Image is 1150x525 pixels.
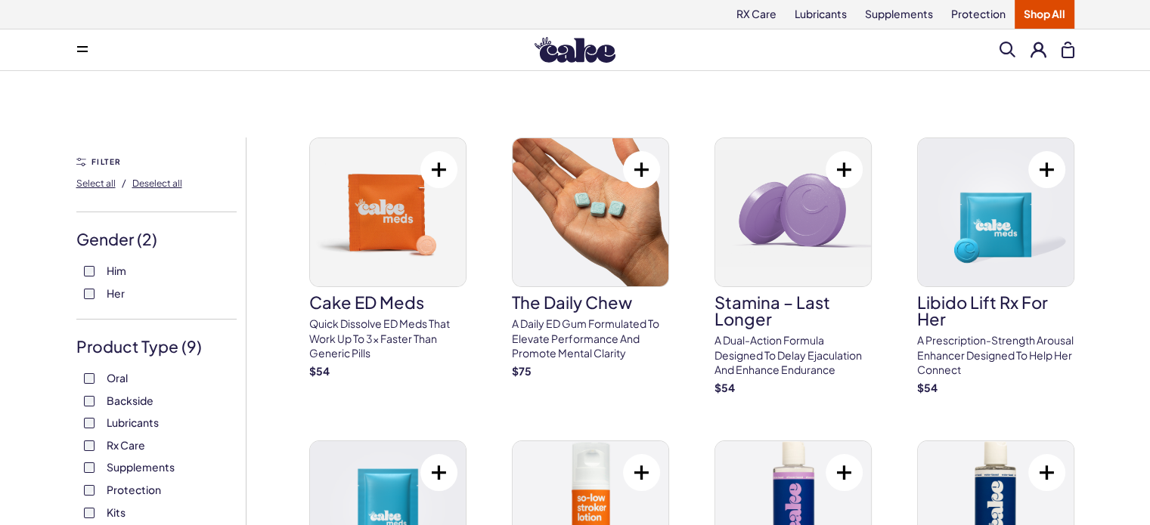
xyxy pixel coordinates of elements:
span: / [122,176,126,190]
span: Protection [107,480,161,499]
span: Him [107,261,126,280]
span: Rx Care [107,435,145,455]
input: Lubricants [84,418,95,428]
span: Her [107,283,125,303]
input: Kits [84,508,95,518]
p: A Daily ED Gum Formulated To Elevate Performance And Promote Mental Clarity [512,317,669,361]
input: Him [84,266,95,276]
a: Libido Lift Rx For HerLibido Lift Rx For HerA prescription-strength arousal enhancer designed to ... [917,137,1074,395]
span: Select all [76,178,116,189]
input: Her [84,289,95,299]
img: The Daily Chew [513,138,668,286]
input: Supplements [84,462,95,473]
span: Supplements [107,457,175,477]
p: A dual-action formula designed to delay ejaculation and enhance endurance [714,333,872,378]
strong: $ 54 [714,381,735,394]
input: Rx Care [84,440,95,451]
span: Kits [107,502,126,522]
strong: $ 54 [309,364,330,378]
strong: $ 54 [917,381,938,394]
h3: Cake ED Meds [309,294,467,310]
img: Libido Lift Rx For Her [918,138,1074,286]
p: A prescription-strength arousal enhancer designed to help her connect [917,333,1074,378]
span: Lubricants [107,412,159,432]
span: Oral [107,368,128,388]
input: Protection [84,485,95,496]
img: Stamina – Last Longer [715,138,871,286]
a: Stamina – Last LongerStamina – Last LongerA dual-action formula designed to delay ejaculation and... [714,137,872,395]
p: Quick dissolve ED Meds that work up to 3x faster than generic pills [309,317,467,361]
strong: $ 75 [512,364,532,378]
h3: Libido Lift Rx For Her [917,294,1074,327]
h3: Stamina – Last Longer [714,294,872,327]
a: Cake ED MedsCake ED MedsQuick dissolve ED Meds that work up to 3x faster than generic pills$54 [309,137,467,378]
button: Select all [76,171,116,195]
input: Oral [84,373,95,384]
span: Backside [107,391,153,410]
img: Hello Cake [535,37,615,63]
a: The Daily ChewThe Daily ChewA Daily ED Gum Formulated To Elevate Performance And Promote Mental C... [512,137,669,378]
img: Cake ED Meds [310,138,466,286]
button: Deselect all [132,171,182,195]
input: Backside [84,396,95,406]
h3: The Daily Chew [512,294,669,310]
span: Deselect all [132,178,182,189]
